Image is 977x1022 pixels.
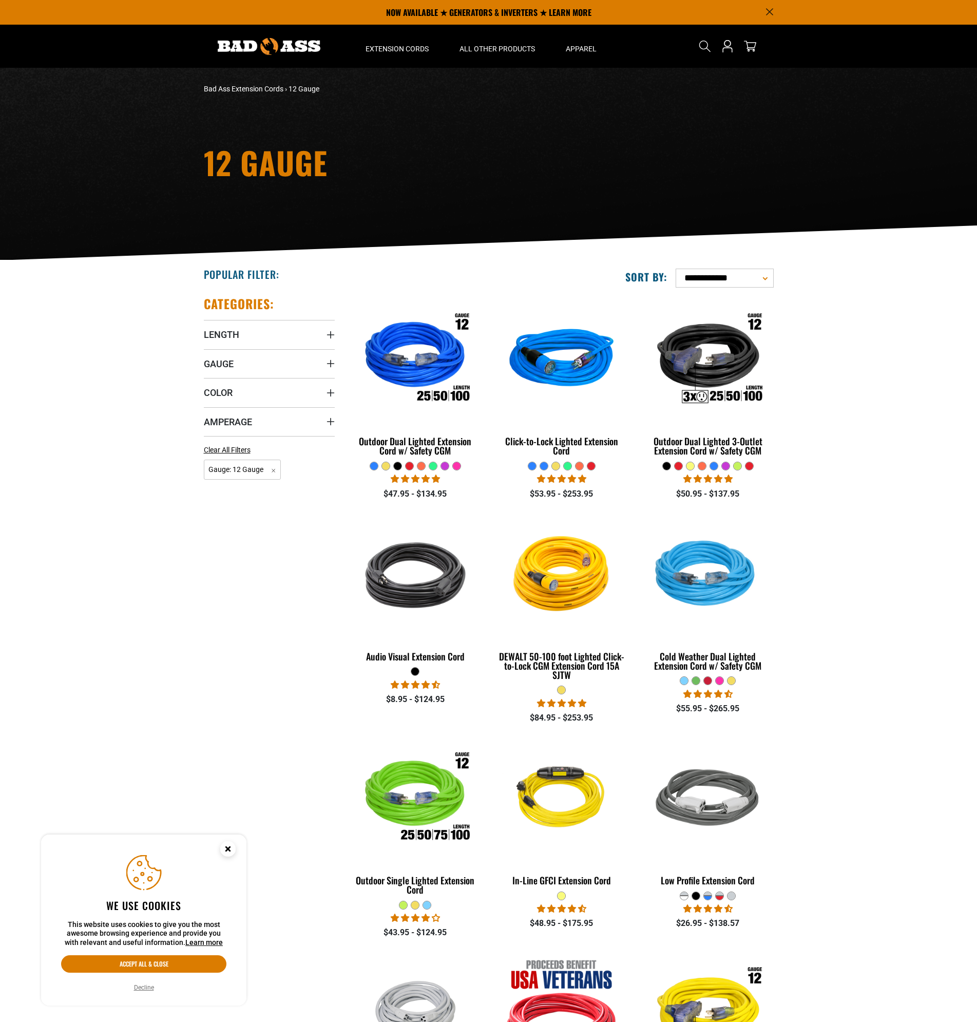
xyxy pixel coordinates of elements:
div: $55.95 - $265.95 [642,703,773,715]
span: Length [204,329,239,340]
summary: All Other Products [444,25,550,68]
div: DEWALT 50-100 foot Lighted Click-to-Lock CGM Extension Cord 15A SJTW [496,652,627,679]
div: Cold Weather Dual Lighted Extension Cord w/ Safety CGM [642,652,773,670]
a: Gauge: 12 Gauge [204,464,281,474]
aside: Cookie Consent [41,835,246,1006]
span: 4.73 stars [391,680,440,690]
summary: Extension Cords [350,25,444,68]
span: 4.81 stars [391,474,440,484]
img: Bad Ass Extension Cords [218,38,320,55]
div: Outdoor Single Lighted Extension Cord [350,876,481,894]
img: Outdoor Single Lighted Extension Cord [351,740,480,858]
span: Clear All Filters [204,446,251,454]
span: 4.80 stars [683,474,733,484]
div: Audio Visual Extension Cord [350,652,481,661]
div: Outdoor Dual Lighted Extension Cord w/ Safety CGM [350,437,481,455]
div: $53.95 - $253.95 [496,488,627,500]
h2: Categories: [204,296,275,312]
span: Color [204,387,233,399]
div: Click-to-Lock Lighted Extension Cord [496,437,627,455]
img: grey & white [643,740,773,858]
a: blue Click-to-Lock Lighted Extension Cord [496,296,627,461]
span: 12 Gauge [289,85,319,93]
img: Yellow [497,740,626,858]
span: Amperage [204,416,252,428]
span: › [285,85,287,93]
div: $26.95 - $138.57 [642,917,773,930]
nav: breadcrumbs [204,84,579,94]
a: Clear All Filters [204,445,255,456]
span: 4.87 stars [537,474,586,484]
div: $47.95 - $134.95 [350,488,481,500]
a: Yellow In-Line GFCI Extension Cord [496,735,627,891]
div: Outdoor Dual Lighted 3-Outlet Extension Cord w/ Safety CGM [642,437,773,455]
summary: Search [697,38,713,54]
a: Outdoor Dual Lighted 3-Outlet Extension Cord w/ Safety CGM Outdoor Dual Lighted 3-Outlet Extensio... [642,296,773,461]
span: 4.84 stars [537,698,586,708]
a: Outdoor Single Lighted Extension Cord Outdoor Single Lighted Extension Cord [350,735,481,900]
h2: Popular Filter: [204,268,279,281]
summary: Gauge [204,349,335,378]
span: Gauge [204,358,234,370]
div: $84.95 - $253.95 [496,712,627,724]
p: This website uses cookies to give you the most awesome browsing experience and provide you with r... [61,920,226,948]
summary: Apparel [550,25,612,68]
a: Outdoor Dual Lighted Extension Cord w/ Safety CGM Outdoor Dual Lighted Extension Cord w/ Safety CGM [350,296,481,461]
button: Decline [131,982,157,993]
div: Low Profile Extension Cord [642,876,773,885]
img: Outdoor Dual Lighted Extension Cord w/ Safety CGM [351,301,480,419]
label: Sort by: [625,270,667,283]
div: $43.95 - $124.95 [350,926,481,939]
img: Light Blue [643,516,773,634]
button: Accept all & close [61,955,226,973]
summary: Amperage [204,407,335,436]
div: $50.95 - $137.95 [642,488,773,500]
div: $48.95 - $175.95 [496,917,627,930]
span: 4.00 stars [391,913,440,923]
a: black Audio Visual Extension Cord [350,511,481,667]
h2: We use cookies [61,899,226,912]
a: Bad Ass Extension Cords [204,85,283,93]
span: 4.62 stars [683,689,733,699]
a: grey & white Low Profile Extension Cord [642,735,773,891]
h1: 12 Gauge [204,147,579,178]
span: Extension Cords [366,44,429,53]
span: 4.50 stars [683,904,733,914]
a: DEWALT 50-100 foot Lighted Click-to-Lock CGM Extension Cord 15A SJTW [496,511,627,686]
img: blue [497,301,626,419]
span: Apparel [566,44,597,53]
div: $8.95 - $124.95 [350,693,481,706]
img: Outdoor Dual Lighted 3-Outlet Extension Cord w/ Safety CGM [643,301,773,419]
span: Gauge: 12 Gauge [204,460,281,480]
span: All Other Products [459,44,535,53]
img: black [351,516,480,634]
div: In-Line GFCI Extension Cord [496,876,627,885]
a: Learn more [185,938,223,947]
a: Light Blue Cold Weather Dual Lighted Extension Cord w/ Safety CGM [642,511,773,676]
summary: Color [204,378,335,407]
summary: Length [204,320,335,349]
span: 4.62 stars [537,904,586,914]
